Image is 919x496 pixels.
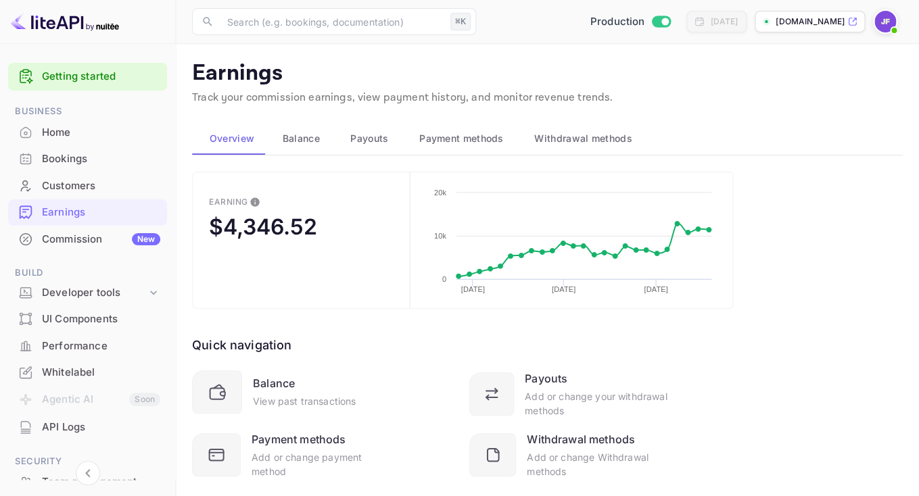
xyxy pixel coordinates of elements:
[42,69,160,84] a: Getting started
[442,275,446,283] text: 0
[8,226,167,251] a: CommissionNew
[42,339,160,354] div: Performance
[710,16,738,28] div: [DATE]
[42,474,160,490] div: Team management
[76,461,100,485] button: Collapse navigation
[8,333,167,358] a: Performance
[8,63,167,91] div: Getting started
[874,11,896,32] img: Jenny Frimer
[8,266,167,280] span: Build
[192,90,903,106] p: Track your commission earnings, view payment history, and monitor revenue trends.
[192,336,291,354] div: Quick navigation
[552,285,575,293] text: [DATE]
[527,450,668,478] div: Add or change Withdrawal methods
[253,394,356,408] div: View past transactions
[8,120,167,146] div: Home
[8,414,167,441] div: API Logs
[8,199,167,226] div: Earnings
[42,365,160,380] div: Whitelabel
[252,450,391,478] div: Add or change payment method
[8,306,167,332] div: UI Components
[8,146,167,172] div: Bookings
[8,359,167,386] div: Whitelabel
[8,146,167,171] a: Bookings
[434,232,447,240] text: 10k
[42,312,160,327] div: UI Components
[590,14,645,30] span: Production
[8,359,167,385] a: Whitelabel
[283,130,320,147] span: Balance
[8,333,167,359] div: Performance
[434,189,447,197] text: 20k
[419,130,504,147] span: Payment methods
[42,232,160,247] div: Commission
[42,285,147,301] div: Developer tools
[534,130,632,147] span: Withdrawal methods
[219,8,445,35] input: Search (e.g. bookings, documentation)
[244,191,266,213] button: This is the amount of confirmed commission that will be paid to you on the next scheduled deposit
[253,375,295,391] div: Balance
[192,122,903,155] div: scrollable auto tabs example
[8,173,167,199] div: Customers
[210,130,254,147] span: Overview
[11,11,119,32] img: LiteAPI logo
[8,454,167,469] span: Security
[525,389,668,418] div: Add or change your withdrawal methods
[8,120,167,145] a: Home
[209,214,317,240] div: $4,346.52
[42,420,160,435] div: API Logs
[8,469,167,494] a: Team management
[8,199,167,224] a: Earnings
[644,285,668,293] text: [DATE]
[776,16,845,28] p: [DOMAIN_NAME]
[461,285,485,293] text: [DATE]
[42,125,160,141] div: Home
[8,173,167,198] a: Customers
[132,233,160,245] div: New
[192,60,903,87] p: Earnings
[42,151,160,167] div: Bookings
[209,197,248,207] div: Earning
[525,370,567,387] div: Payouts
[192,172,410,309] button: EarningThis is the amount of confirmed commission that will be paid to you on the next scheduled ...
[8,281,167,305] div: Developer tools
[252,431,346,447] div: Payment methods
[527,431,635,447] div: Withdrawal methods
[42,178,160,194] div: Customers
[350,130,388,147] span: Payouts
[8,226,167,253] div: CommissionNew
[585,14,676,30] div: Switch to Sandbox mode
[8,104,167,119] span: Business
[8,414,167,439] a: API Logs
[450,13,471,30] div: ⌘K
[8,306,167,331] a: UI Components
[42,205,160,220] div: Earnings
